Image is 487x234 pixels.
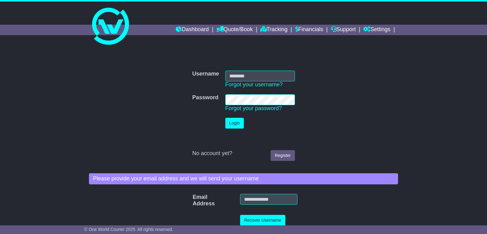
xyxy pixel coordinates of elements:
[192,94,218,101] label: Password
[271,150,295,161] a: Register
[192,71,219,77] label: Username
[225,105,282,111] a: Forgot your password?
[192,150,295,157] div: No account yet?
[240,215,285,226] button: Recover Username
[295,25,323,35] a: Financials
[190,194,201,207] label: Email Address
[225,81,283,88] a: Forgot your username?
[216,25,253,35] a: Quote/Book
[260,25,288,35] a: Tracking
[176,25,209,35] a: Dashboard
[225,118,244,129] button: Login
[331,25,356,35] a: Support
[89,173,398,184] div: Please provide your email address and we will send your username
[363,25,390,35] a: Settings
[84,227,173,232] span: © One World Courier 2025. All rights reserved.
